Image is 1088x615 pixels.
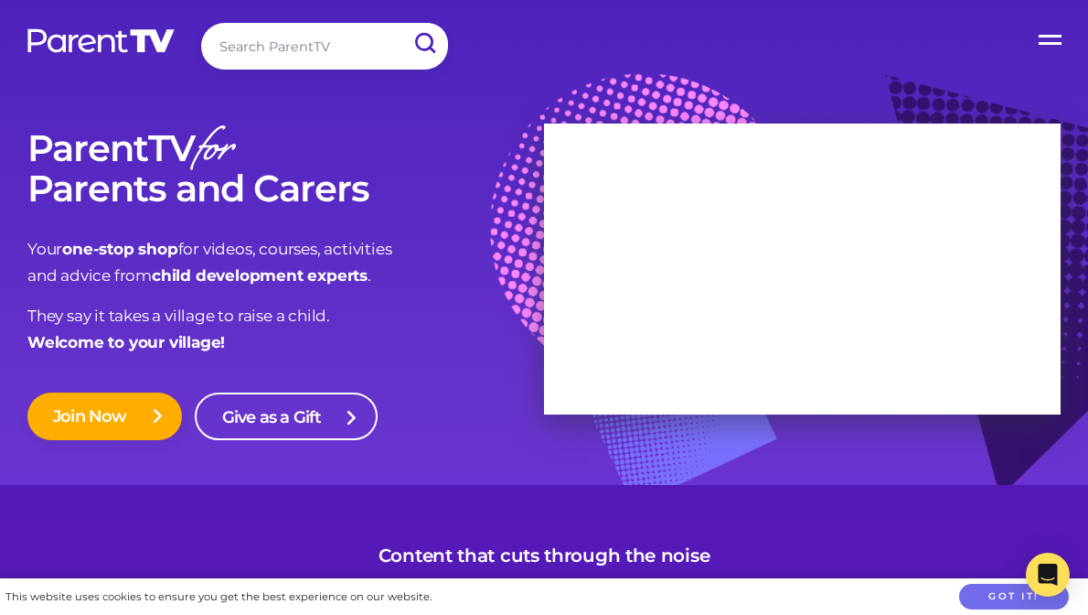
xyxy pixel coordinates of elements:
[27,393,182,440] a: Join Now
[27,333,225,351] strong: Welcome to your village!
[959,584,1069,610] button: Got it!
[5,588,432,607] div: This website uses cookies to ensure you get the best experience on our website.
[152,266,368,285] strong: child development experts
[400,23,448,64] input: Submit
[195,393,379,440] a: Give as a Gift
[62,240,177,258] strong: one-stop shop
[195,113,232,192] em: for
[27,236,544,289] p: Your for videos, courses, activities and advice from .
[27,303,544,356] p: They say it takes a village to raise a child.
[201,23,448,70] input: Search ParentTV
[1026,553,1070,597] div: Open Intercom Messenger
[27,128,544,209] h1: ParentTV Parents and Carers
[26,27,176,54] img: parenttv-logo-white.4c85aaf.svg
[379,545,710,566] h3: Content that cuts through the noise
